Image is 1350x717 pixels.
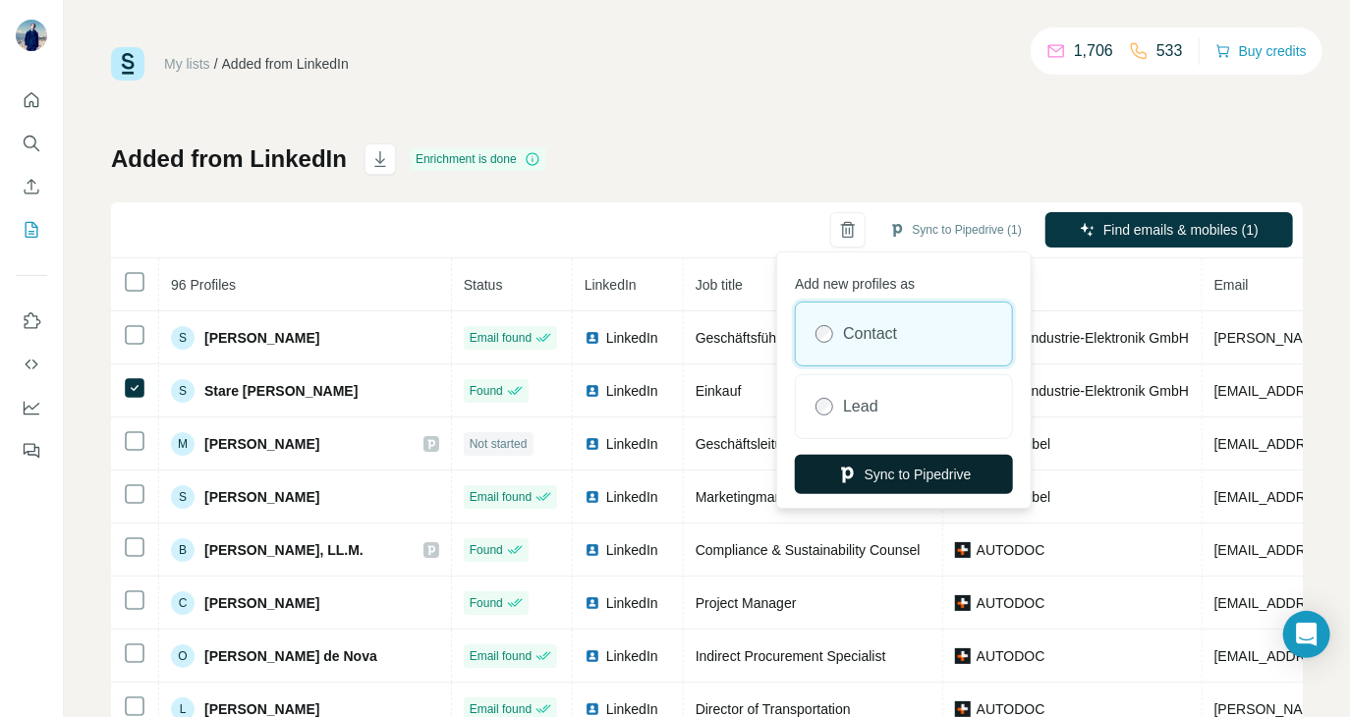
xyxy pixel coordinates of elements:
[696,330,794,346] span: Geschäftsführer
[1215,37,1307,65] button: Buy credits
[164,56,210,72] a: My lists
[795,266,1013,294] p: Add new profiles as
[585,701,600,717] img: LinkedIn logo
[464,277,503,293] span: Status
[585,542,600,558] img: LinkedIn logo
[977,381,1189,401] span: FEVON Industrie-Elektronik GmbH
[171,432,195,456] div: M
[977,328,1189,348] span: FEVON Industrie-Elektronik GmbH
[171,326,195,350] div: S
[696,436,891,452] span: Geschäftsleitung Kooperationen
[606,593,658,613] span: LinkedIn
[204,328,319,348] span: [PERSON_NAME]
[1214,277,1249,293] span: Email
[696,542,921,558] span: Compliance & Sustainability Counsel
[585,489,600,505] img: LinkedIn logo
[16,303,47,339] button: Use Surfe on LinkedIn
[222,54,349,74] div: Added from LinkedIn
[171,277,236,293] span: 96 Profiles
[171,644,195,668] div: O
[977,540,1045,560] span: AUTODOC
[16,83,47,118] button: Quick start
[204,593,319,613] span: [PERSON_NAME]
[843,395,878,418] label: Lead
[606,540,658,560] span: LinkedIn
[470,594,503,612] span: Found
[585,383,600,399] img: LinkedIn logo
[111,143,347,175] h1: Added from LinkedIn
[470,382,503,400] span: Found
[1045,212,1293,248] button: Find emails & mobiles (1)
[606,434,658,454] span: LinkedIn
[696,489,811,505] span: Marketingmanager
[111,47,144,81] img: Surfe Logo
[955,542,971,558] img: company-logo
[470,647,532,665] span: Email found
[1074,39,1113,63] p: 1,706
[585,595,600,611] img: LinkedIn logo
[1103,220,1259,240] span: Find emails & mobiles (1)
[204,381,358,401] span: Stare [PERSON_NAME]
[171,538,195,562] div: B
[606,328,658,348] span: LinkedIn
[875,215,1036,245] button: Sync to Pipedrive (1)
[16,390,47,425] button: Dashboard
[585,330,600,346] img: LinkedIn logo
[171,591,195,615] div: C
[977,593,1045,613] span: AUTODOC
[204,646,377,666] span: [PERSON_NAME] de Nova
[16,126,47,161] button: Search
[795,455,1013,494] button: Sync to Pipedrive
[977,646,1045,666] span: AUTODOC
[696,383,742,399] span: Einkauf
[470,329,532,347] span: Email found
[585,648,600,664] img: LinkedIn logo
[470,435,528,453] span: Not started
[696,648,886,664] span: Indirect Procurement Specialist
[470,541,503,559] span: Found
[16,169,47,204] button: Enrich CSV
[955,648,971,664] img: company-logo
[696,277,743,293] span: Job title
[955,595,971,611] img: company-logo
[171,485,195,509] div: S
[16,20,47,51] img: Avatar
[470,488,532,506] span: Email found
[16,347,47,382] button: Use Surfe API
[585,436,600,452] img: LinkedIn logo
[16,212,47,248] button: My lists
[606,487,658,507] span: LinkedIn
[696,595,797,611] span: Project Manager
[204,434,319,454] span: [PERSON_NAME]
[410,147,546,171] div: Enrichment is done
[1283,611,1330,658] div: Open Intercom Messenger
[606,646,658,666] span: LinkedIn
[1156,39,1183,63] p: 533
[16,433,47,469] button: Feedback
[171,379,195,403] div: S
[696,701,851,717] span: Director of Transportation
[204,487,319,507] span: [PERSON_NAME]
[606,381,658,401] span: LinkedIn
[204,540,364,560] span: [PERSON_NAME], LL.M.
[955,701,971,717] img: company-logo
[585,277,637,293] span: LinkedIn
[214,54,218,74] li: /
[843,322,897,346] label: Contact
